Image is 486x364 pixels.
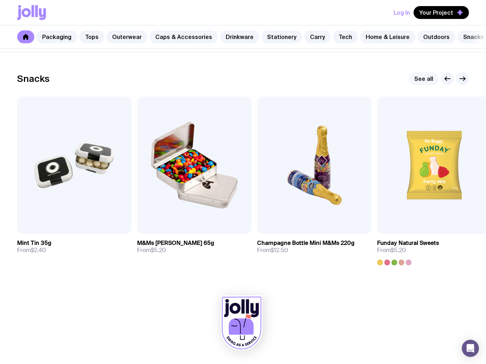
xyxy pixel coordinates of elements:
a: Mint Tin 35gFrom$2.40 [17,234,131,260]
span: From [17,247,46,254]
span: $5.20 [151,246,166,254]
h3: M&Ms [PERSON_NAME] 65g [137,240,214,247]
span: From [377,247,406,254]
a: Home & Leisure [360,30,415,43]
a: Drinkware [220,30,259,43]
span: From [257,247,288,254]
a: M&Ms [PERSON_NAME] 65gFrom$5.20 [137,234,251,260]
button: Your Project [414,6,469,19]
span: $2.40 [31,246,46,254]
a: Stationery [261,30,302,43]
a: Carry [304,30,331,43]
a: Packaging [36,30,77,43]
button: Log In [394,6,410,19]
span: From [137,247,166,254]
h2: Snacks [17,73,50,84]
h3: Champagne Bottle Mini M&Ms 220g [257,240,355,247]
a: Caps & Accessories [150,30,218,43]
h3: Mint Tin 35g [17,240,51,247]
a: Outdoors [417,30,455,43]
h3: Funday Natural Sweets [377,240,439,247]
div: Open Intercom Messenger [462,340,479,357]
span: $12.50 [271,246,288,254]
span: Your Project [419,9,453,16]
a: See all [409,72,439,85]
a: Champagne Bottle Mini M&Ms 220gFrom$12.50 [257,234,371,260]
a: Tops [79,30,104,43]
span: $5.20 [391,246,406,254]
a: Outerwear [106,30,147,43]
a: Tech [333,30,358,43]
